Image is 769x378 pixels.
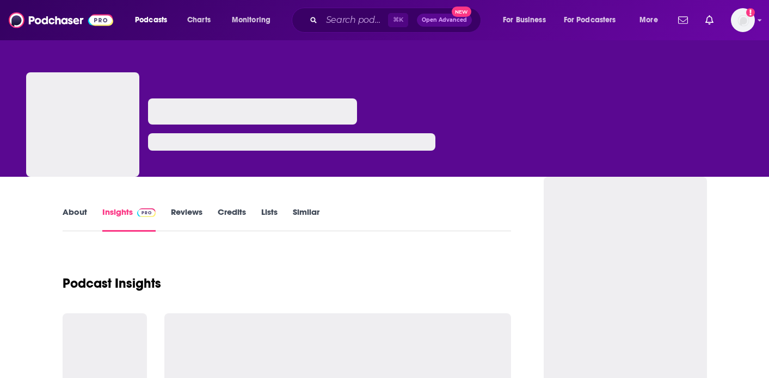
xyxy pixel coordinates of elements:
[639,13,658,28] span: More
[731,8,755,32] img: User Profile
[9,10,113,30] img: Podchaser - Follow, Share and Rate Podcasts
[674,11,692,29] a: Show notifications dropdown
[417,14,472,27] button: Open AdvancedNew
[388,13,408,27] span: ⌘ K
[557,11,632,29] button: open menu
[127,11,181,29] button: open menu
[137,208,156,217] img: Podchaser Pro
[422,17,467,23] span: Open Advanced
[302,8,491,33] div: Search podcasts, credits, & more...
[495,11,559,29] button: open menu
[293,207,319,232] a: Similar
[452,7,471,17] span: New
[564,13,616,28] span: For Podcasters
[731,8,755,32] button: Show profile menu
[731,8,755,32] span: Logged in as megcassidy
[135,13,167,28] span: Podcasts
[503,13,546,28] span: For Business
[232,13,270,28] span: Monitoring
[261,207,278,232] a: Lists
[632,11,672,29] button: open menu
[63,275,161,292] h1: Podcast Insights
[187,13,211,28] span: Charts
[171,207,202,232] a: Reviews
[701,11,718,29] a: Show notifications dropdown
[224,11,285,29] button: open menu
[218,207,246,232] a: Credits
[180,11,217,29] a: Charts
[322,11,388,29] input: Search podcasts, credits, & more...
[63,207,87,232] a: About
[102,207,156,232] a: InsightsPodchaser Pro
[746,8,755,17] svg: Add a profile image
